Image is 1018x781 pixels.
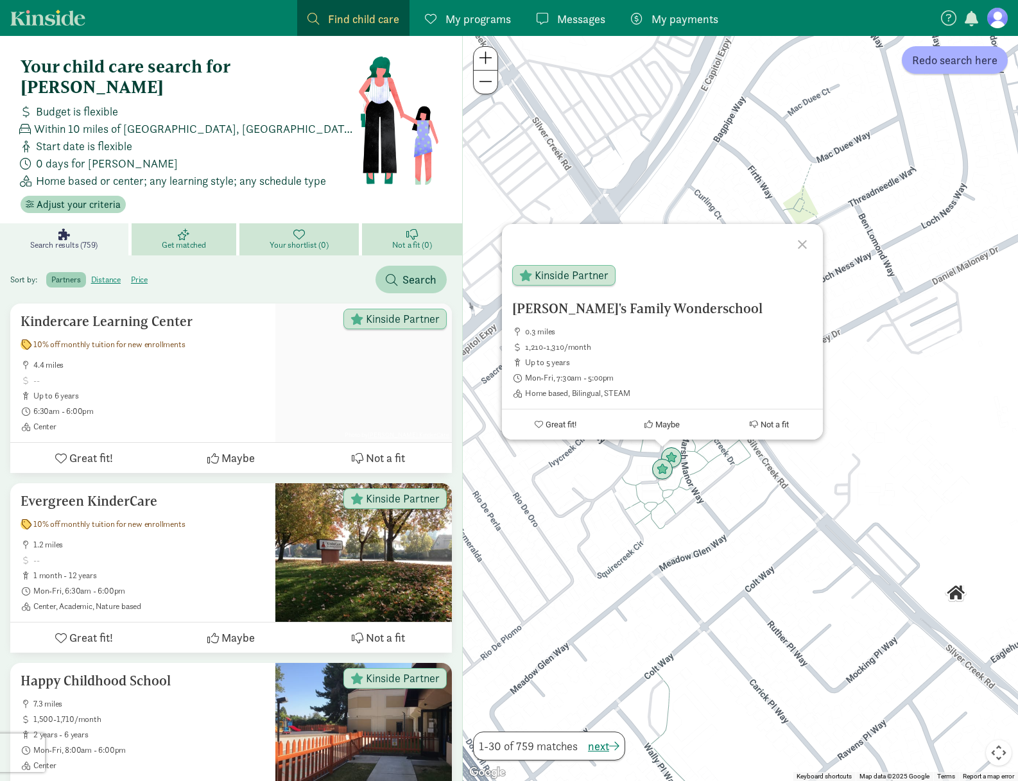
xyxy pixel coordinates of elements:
span: Photo by [342,427,452,442]
span: Sort by: [10,274,44,285]
span: Kinside Partner [366,493,440,504]
button: Maybe [157,443,304,473]
span: Great fit! [545,420,576,429]
span: Search results (759) [30,240,98,250]
h5: Evergreen KinderCare [21,493,265,509]
a: Terms [937,773,955,780]
span: Adjust your criteria [37,197,121,212]
span: up to 6 years [33,391,265,401]
span: Not a fit [761,420,789,429]
span: Center [33,422,265,432]
span: Budget is flexible [36,103,118,120]
span: Not a fit (0) [392,240,431,250]
a: Your shortlist (0) [239,223,362,255]
button: Not a fit [716,409,823,440]
button: Great fit! [10,622,157,653]
span: Kinside Partner [366,313,440,325]
button: Maybe [157,622,304,653]
span: Kinside Partner [366,673,440,684]
span: Home based or center; any learning style; any schedule type [36,172,326,189]
span: Your shortlist (0) [270,240,328,250]
span: Mon-Fri, 8:00am - 6:00pm [33,745,265,755]
button: Map camera controls [986,740,1012,766]
span: Center [33,760,265,771]
span: Home based, Bilingual, STEAM [525,388,813,399]
span: 10% off monthly tuition for new enrollments [33,339,185,350]
span: 1.2 miles [33,540,265,550]
span: 7.3 miles [33,699,265,709]
span: 10% off monthly tuition for new enrollments [33,519,185,529]
span: 1,500-1,710/month [33,714,265,725]
span: 6:30am - 6:00pm [33,406,265,416]
span: Maybe [655,420,680,429]
button: Not a fit [305,622,452,653]
span: Great fit! [69,629,113,646]
a: [PERSON_NAME] KinderCare [368,431,449,439]
a: Kinside [10,10,85,26]
span: Not a fit [366,449,405,467]
button: Great fit! [502,409,609,440]
span: 1-30 of 759 matches [479,737,578,755]
span: 0 days for [PERSON_NAME] [36,155,178,172]
button: next [588,737,619,755]
span: 1,210-1,310/month [525,342,813,352]
span: Get matched [162,240,206,250]
a: Open this area in Google Maps (opens a new window) [466,764,508,781]
a: Not a fit (0) [362,223,462,255]
a: Report a map error [963,773,1014,780]
span: 0.3 miles [525,327,813,337]
span: Find child care [328,10,399,28]
button: Redo search here [902,46,1008,74]
label: partners [46,272,85,288]
h4: Your child care search for [PERSON_NAME] [21,56,358,98]
span: Great fit! [69,449,113,467]
img: Google [466,764,508,781]
button: Not a fit [305,443,452,473]
button: Search [375,266,447,293]
span: Start date is flexible [36,137,132,155]
label: price [126,272,153,288]
button: Great fit! [10,443,157,473]
a: Get matched [132,223,239,255]
h5: [PERSON_NAME]'s Family Wonderschool [512,301,813,316]
span: Redo search here [912,51,997,69]
span: Not a fit [366,629,405,646]
button: Adjust your criteria [21,196,126,214]
span: Mon-Fri, 7:30am - 5:00pm [525,373,813,383]
span: Center, Academic, Nature based [33,601,265,612]
button: Keyboard shortcuts [797,772,852,781]
div: Click to see details [660,447,682,469]
span: Maybe [221,629,255,646]
span: Maybe [221,449,255,467]
h5: Kindercare Learning Center [21,314,265,329]
span: up to 5 years [525,357,813,368]
div: Click to see details [651,459,673,481]
span: Kinside Partner [535,270,608,281]
span: Within 10 miles of [GEOGRAPHIC_DATA], [GEOGRAPHIC_DATA] 95121 [34,120,357,137]
span: Map data ©2025 Google [859,773,929,780]
span: Mon-Fri, 6:30am - 6:00pm [33,586,265,596]
h5: Happy Childhood School [21,673,265,689]
span: 1 month - 12 years [33,571,265,581]
span: My payments [651,10,718,28]
button: Maybe [608,409,716,440]
span: 4.4 miles [33,360,265,370]
span: 2 years - 6 years [33,730,265,740]
span: Search [402,271,436,288]
label: distance [86,272,126,288]
div: Click to see details [945,582,967,604]
span: Messages [557,10,605,28]
span: My programs [445,10,511,28]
